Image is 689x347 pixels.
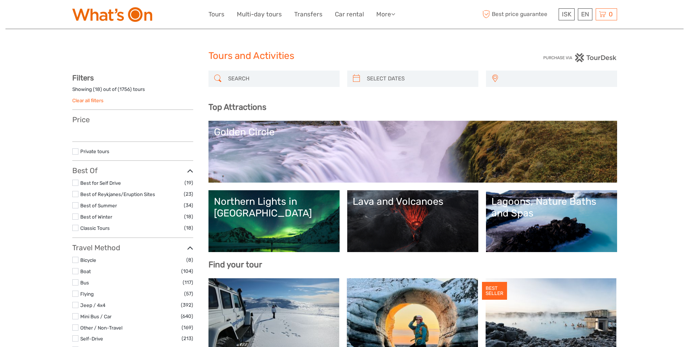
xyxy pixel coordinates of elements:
[80,291,94,297] a: Flying
[214,126,612,177] a: Golden Circle
[183,278,193,287] span: (117)
[543,53,617,62] img: PurchaseViaTourDesk.png
[608,11,614,18] span: 0
[184,290,193,298] span: (57)
[184,224,193,232] span: (18)
[72,7,152,22] img: What's On
[80,314,112,319] a: Mini Bus / Car
[80,268,91,274] a: Boat
[72,166,193,175] h3: Best Of
[72,243,193,252] h3: Travel Method
[353,196,473,247] a: Lava and Volcanoes
[214,196,334,247] a: Northern Lights in [GEOGRAPHIC_DATA]
[72,86,193,97] div: Showing ( ) out of ( ) tours
[182,323,193,332] span: (169)
[491,196,612,219] div: Lagoons, Nature Baths and Spas
[578,8,592,20] div: EN
[208,260,262,270] b: Find your tour
[237,9,282,20] a: Multi-day tours
[80,325,122,331] a: Other / Non-Travel
[491,196,612,247] a: Lagoons, Nature Baths and Spas
[186,256,193,264] span: (8)
[184,201,193,210] span: (34)
[208,50,481,62] h1: Tours and Activities
[184,212,193,221] span: (18)
[335,9,364,20] a: Car rental
[80,191,155,197] a: Best of Reykjanes/Eruption Sites
[72,115,193,124] h3: Price
[72,97,104,103] a: Clear all filters
[181,301,193,309] span: (392)
[80,180,121,186] a: Best for Self Drive
[80,225,110,231] a: Classic Tours
[214,126,612,138] div: Golden Circle
[208,102,266,112] b: Top Attractions
[353,196,473,207] div: Lava and Volcanoes
[119,86,130,93] label: 1756
[181,312,193,320] span: (640)
[80,302,105,308] a: Jeep / 4x4
[185,179,193,187] span: (19)
[80,203,117,208] a: Best of Summer
[72,73,94,82] strong: Filters
[80,257,96,263] a: Bicycle
[294,9,323,20] a: Transfers
[481,8,557,20] span: Best price guarantee
[182,334,193,343] span: (213)
[562,11,571,18] span: ISK
[80,214,112,220] a: Best of Winter
[376,9,395,20] a: More
[184,190,193,198] span: (23)
[364,72,475,85] input: SELECT DATES
[225,72,336,85] input: SEARCH
[214,196,334,219] div: Northern Lights in [GEOGRAPHIC_DATA]
[208,9,224,20] a: Tours
[80,336,103,342] a: Self-Drive
[80,280,89,286] a: Bus
[80,148,109,154] a: Private tours
[482,282,507,300] div: BEST SELLER
[95,86,100,93] label: 18
[181,267,193,275] span: (104)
